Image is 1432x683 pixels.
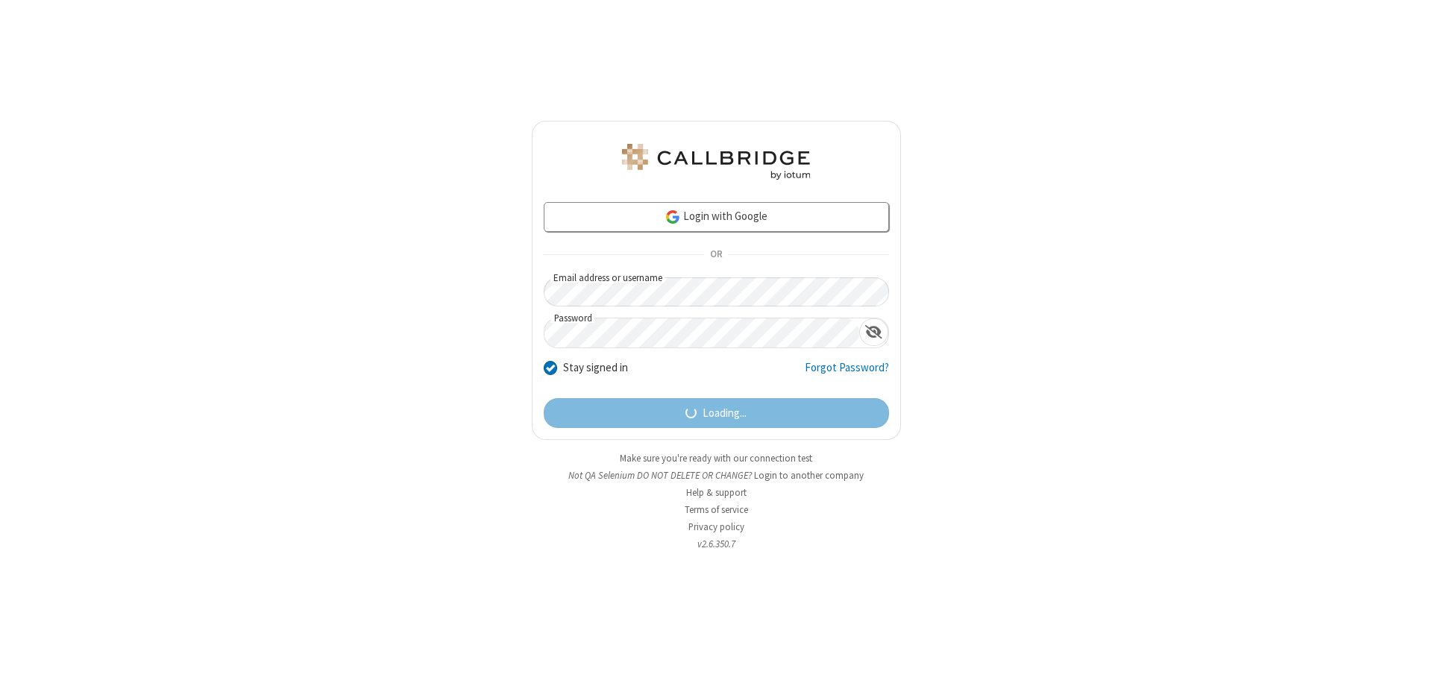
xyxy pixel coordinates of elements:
img: google-icon.png [665,209,681,225]
li: v2.6.350.7 [532,537,901,551]
input: Password [544,318,859,347]
span: Loading... [703,405,747,422]
span: OR [704,245,728,265]
label: Stay signed in [563,359,628,377]
img: QA Selenium DO NOT DELETE OR CHANGE [619,144,813,180]
a: Make sure you're ready with our connection test [620,452,812,465]
a: Login with Google [544,202,889,232]
a: Help & support [686,486,747,499]
li: Not QA Selenium DO NOT DELETE OR CHANGE? [532,468,901,482]
button: Loading... [544,398,889,428]
div: Show password [859,318,888,346]
a: Forgot Password? [805,359,889,388]
a: Privacy policy [688,520,744,533]
a: Terms of service [685,503,748,516]
button: Login to another company [754,468,864,482]
input: Email address or username [544,277,889,306]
